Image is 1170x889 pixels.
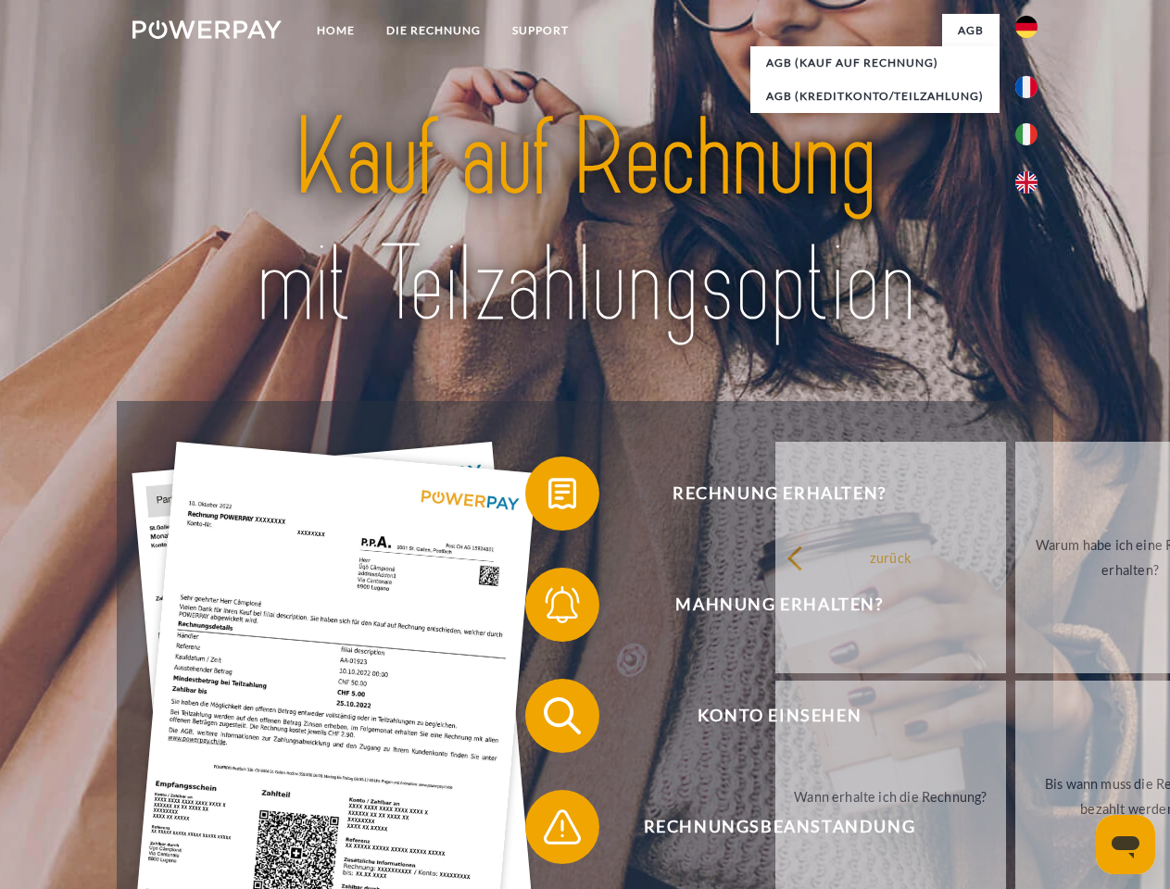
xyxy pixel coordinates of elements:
[539,582,585,628] img: qb_bell.svg
[1015,171,1038,194] img: en
[1015,16,1038,38] img: de
[525,679,1007,753] button: Konto einsehen
[750,80,1000,113] a: AGB (Kreditkonto/Teilzahlung)
[1015,123,1038,145] img: it
[539,470,585,517] img: qb_bill.svg
[539,693,585,739] img: qb_search.svg
[539,804,585,850] img: qb_warning.svg
[786,783,995,808] div: Wann erhalte ich die Rechnung?
[525,457,1007,531] button: Rechnung erhalten?
[1096,815,1155,874] iframe: Schaltfläche zum Öffnen des Messaging-Fensters
[525,790,1007,864] button: Rechnungsbeanstandung
[371,14,497,47] a: DIE RECHNUNG
[750,46,1000,80] a: AGB (Kauf auf Rechnung)
[301,14,371,47] a: Home
[177,89,993,355] img: title-powerpay_de.svg
[786,545,995,570] div: zurück
[1015,76,1038,98] img: fr
[132,20,282,39] img: logo-powerpay-white.svg
[497,14,585,47] a: SUPPORT
[942,14,1000,47] a: agb
[525,568,1007,642] button: Mahnung erhalten?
